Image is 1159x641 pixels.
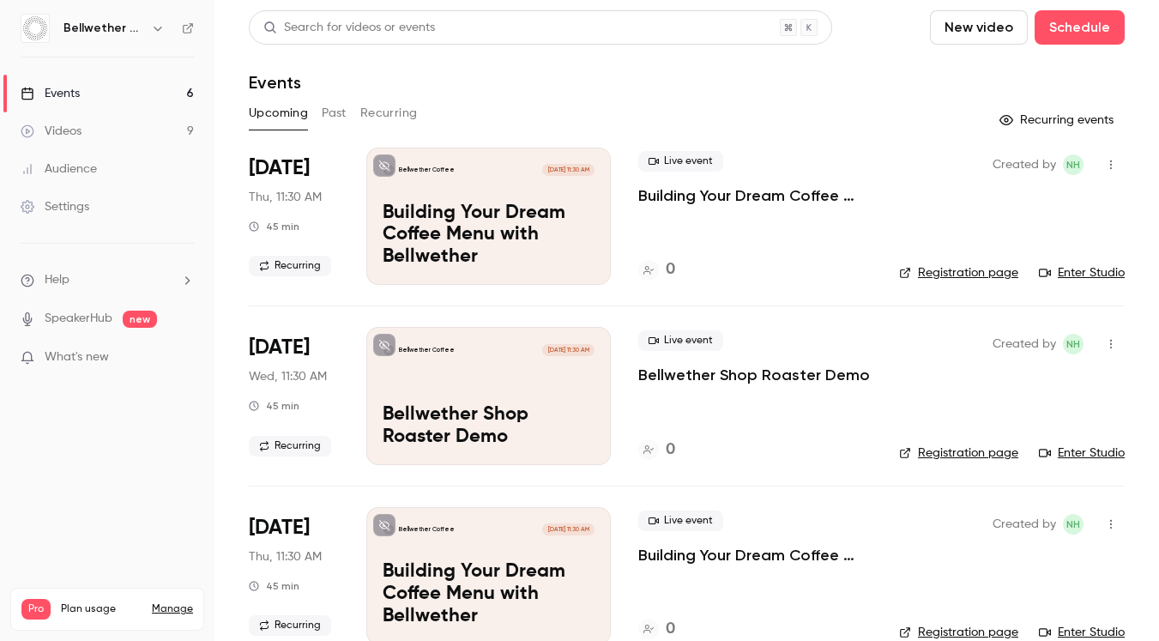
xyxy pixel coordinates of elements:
a: Bellwether Shop Roaster Demo Bellwether Coffee[DATE] 11:30 AMBellwether Shop Roaster Demo [366,327,611,464]
div: 45 min [249,579,299,593]
div: Audience [21,160,97,178]
a: Registration page [899,444,1018,462]
span: Plan usage [61,602,142,616]
span: Recurring [249,615,331,636]
a: Enter Studio [1039,444,1125,462]
span: Nick Heustis [1063,514,1084,535]
h6: Bellwether Coffee [63,20,144,37]
span: Created by [993,154,1056,175]
span: Live event [638,511,723,531]
p: Bellwether Coffee [399,346,455,354]
span: Pro [21,599,51,620]
div: Videos [21,123,81,140]
a: Bellwether Shop Roaster Demo [638,365,870,385]
a: SpeakerHub [45,310,112,328]
span: [DATE] [249,334,310,361]
button: Upcoming [249,100,308,127]
button: Recurring events [992,106,1125,134]
a: Enter Studio [1039,264,1125,281]
span: Nick Heustis [1063,154,1084,175]
a: Enter Studio [1039,624,1125,641]
span: Created by [993,334,1056,354]
p: Building Your Dream Coffee Menu with Bellwether [383,203,595,269]
span: Created by [993,514,1056,535]
span: Live event [638,330,723,351]
span: [DATE] [249,514,310,541]
h4: 0 [666,438,675,462]
a: Manage [152,602,193,616]
h1: Events [249,72,301,93]
span: Help [45,271,69,289]
span: new [123,311,157,328]
p: Bellwether Coffee [399,525,455,534]
span: Wed, 11:30 AM [249,368,327,385]
li: help-dropdown-opener [21,271,194,289]
p: Building Your Dream Coffee Menu with Bellwether [383,561,595,627]
a: 0 [638,258,675,281]
button: New video [930,10,1028,45]
span: Thu, 11:30 AM [249,548,322,565]
h4: 0 [666,258,675,281]
a: Building Your Dream Coffee Menu with Bellwether Bellwether Coffee[DATE] 11:30 AMBuilding Your Dre... [366,148,611,285]
button: Past [322,100,347,127]
span: Nick Heustis [1063,334,1084,354]
span: [DATE] [249,154,310,182]
a: Building Your Dream Coffee Menu with Bellwether [638,185,872,206]
div: Settings [21,198,89,215]
span: [DATE] 11:30 AM [542,164,594,176]
span: NH [1066,334,1080,354]
a: Registration page [899,624,1018,641]
button: Recurring [360,100,418,127]
div: Search for videos or events [263,19,435,37]
p: Bellwether Shop Roaster Demo [383,404,595,449]
div: Aug 21 Thu, 11:30 AM (America/Los Angeles) [249,148,339,285]
p: Bellwether Coffee [399,166,455,174]
a: Building Your Dream Coffee Menu with Bellwether [638,545,872,565]
span: NH [1066,514,1080,535]
span: [DATE] 11:30 AM [542,523,594,535]
a: 0 [638,618,675,641]
span: What's new [45,348,109,366]
span: NH [1066,154,1080,175]
a: Registration page [899,264,1018,281]
span: Live event [638,151,723,172]
img: Bellwether Coffee [21,15,49,42]
div: 45 min [249,399,299,413]
span: Recurring [249,256,331,276]
button: Schedule [1035,10,1125,45]
h4: 0 [666,618,675,641]
div: 45 min [249,220,299,233]
span: [DATE] 11:30 AM [542,344,594,356]
a: 0 [638,438,675,462]
span: Thu, 11:30 AM [249,189,322,206]
span: Recurring [249,436,331,457]
div: Events [21,85,80,102]
div: Sep 3 Wed, 11:30 AM (America/Los Angeles) [249,327,339,464]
